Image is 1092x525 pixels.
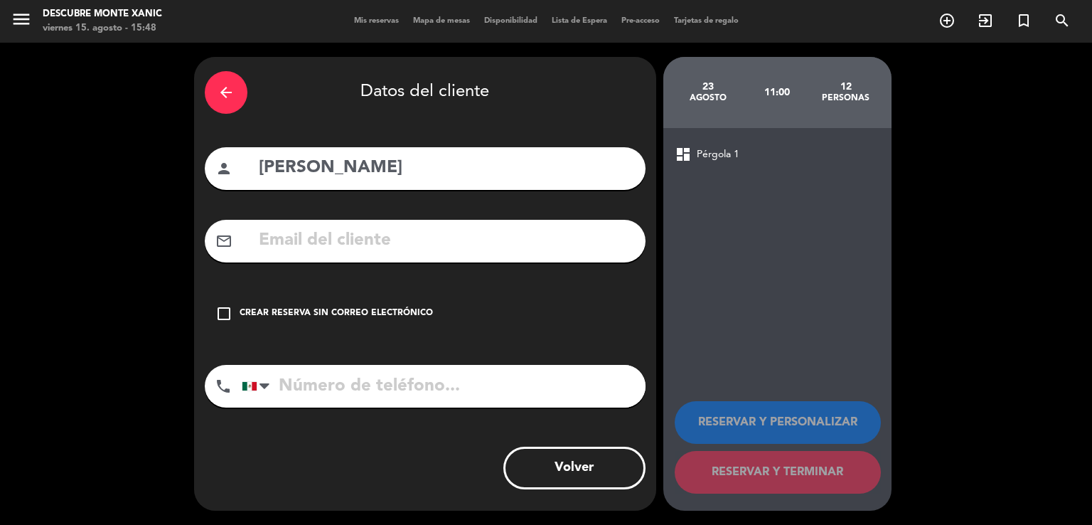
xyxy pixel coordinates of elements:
[674,92,743,104] div: agosto
[205,68,646,117] div: Datos del cliente
[674,81,743,92] div: 23
[697,147,739,163] span: Pérgola 1
[811,81,880,92] div: 12
[614,17,667,25] span: Pre-acceso
[347,17,406,25] span: Mis reservas
[242,366,275,407] div: Mexico (México): +52
[43,21,162,36] div: viernes 15. agosto - 15:48
[257,154,635,183] input: Nombre del cliente
[675,146,692,163] span: dashboard
[218,84,235,101] i: arrow_back
[977,12,994,29] i: exit_to_app
[43,7,162,21] div: Descubre Monte Xanic
[242,365,646,408] input: Número de teléfono...
[675,451,881,494] button: RESERVAR Y TERMINAR
[11,9,32,30] i: menu
[667,17,746,25] span: Tarjetas de regalo
[1054,12,1071,29] i: search
[811,92,880,104] div: personas
[240,307,433,321] div: Crear reserva sin correo electrónico
[215,160,232,177] i: person
[938,12,955,29] i: add_circle_outline
[215,233,232,250] i: mail_outline
[406,17,477,25] span: Mapa de mesas
[215,378,232,395] i: phone
[1015,12,1032,29] i: turned_in_not
[742,68,811,117] div: 11:00
[257,226,635,255] input: Email del cliente
[503,447,646,489] button: Volver
[675,401,881,444] button: RESERVAR Y PERSONALIZAR
[545,17,614,25] span: Lista de Espera
[477,17,545,25] span: Disponibilidad
[215,305,232,322] i: check_box_outline_blank
[11,9,32,35] button: menu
